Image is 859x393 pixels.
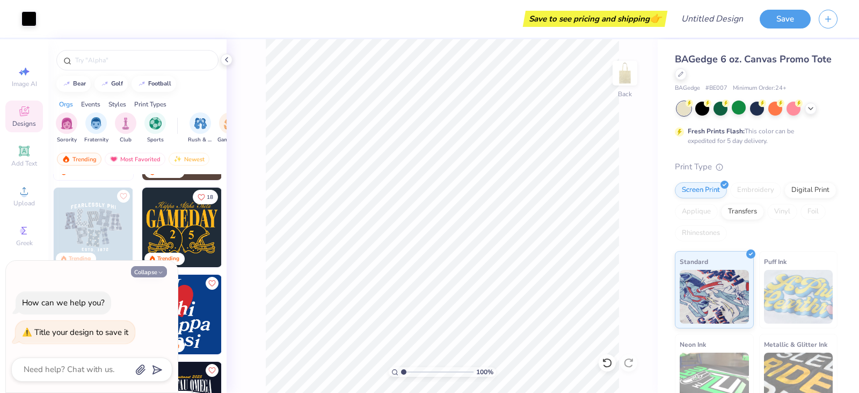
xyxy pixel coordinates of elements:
div: Back [618,89,632,99]
button: Like [117,190,130,203]
div: This color can be expedited for 5 day delivery. [688,126,820,146]
span: Club [120,136,132,144]
button: Collapse [131,266,167,277]
span: Metallic & Glitter Ink [764,339,827,350]
div: Trending [69,255,91,263]
button: filter button [188,112,213,144]
div: Foil [800,204,826,220]
button: Like [206,364,219,377]
span: Game Day [217,136,242,144]
span: Fraternity [84,136,108,144]
span: Sorority [57,136,77,144]
div: football [148,81,171,87]
button: golf [94,76,128,92]
img: Sorority Image [61,117,73,130]
div: Print Type [675,161,838,173]
div: Most Favorited [105,153,165,166]
div: filter for Game Day [217,112,242,144]
span: Standard [680,256,708,267]
div: filter for Sorority [56,112,77,144]
span: 100 % [476,367,493,377]
div: Applique [675,204,718,220]
img: 8dd0a095-001a-4357-9dc2-290f0919220d [221,275,301,354]
span: Add Text [11,159,37,168]
span: Rush & Bid [188,136,213,144]
span: BAGedge [675,84,700,93]
span: Neon Ink [680,339,706,350]
span: Puff Ink [764,256,787,267]
div: Trending [57,153,101,166]
img: trending.gif [62,155,70,163]
img: 5a4b4175-9e88-49c8-8a23-26d96782ddc6 [54,188,133,267]
div: Rhinestones [675,225,727,241]
div: Title your design to save it [34,327,128,338]
div: filter for Rush & Bid [188,112,213,144]
img: Standard [680,270,749,324]
span: Greek [16,239,33,247]
div: How can we help you? [22,297,105,308]
div: Embroidery [730,182,781,198]
input: Try "Alpha" [74,55,212,66]
div: Styles [108,99,126,109]
img: trend_line.gif [100,81,109,87]
div: Vinyl [767,204,797,220]
div: Screen Print [675,182,727,198]
button: football [132,76,176,92]
div: bear [73,81,86,87]
button: filter button [115,112,136,144]
div: Digital Print [784,182,836,198]
img: Sports Image [149,117,162,130]
span: 👉 [650,12,661,25]
button: Like [193,190,218,204]
span: 18 [207,195,213,200]
img: Rush & Bid Image [194,117,207,130]
span: # BE007 [705,84,727,93]
span: Minimum Order: 24 + [733,84,787,93]
div: Save to see pricing and shipping [526,11,665,27]
img: Newest.gif [173,155,182,163]
button: filter button [144,112,166,144]
div: filter for Club [115,112,136,144]
span: BAGedge 6 oz. Canvas Promo Tote [675,53,832,66]
span: Image AI [12,80,37,88]
img: b8819b5f-dd70-42f8-b218-32dd770f7b03 [142,188,222,267]
input: Untitled Design [673,8,752,30]
span: Upload [13,199,35,208]
img: Fraternity Image [90,117,102,130]
div: Trending [157,255,179,263]
div: golf [111,81,123,87]
div: filter for Sports [144,112,166,144]
img: f6158eb7-cc5b-49f7-a0db-65a8f5223f4c [142,275,222,354]
strong: Fresh Prints Flash: [688,127,745,135]
img: most_fav.gif [110,155,118,163]
span: Sports [147,136,164,144]
button: Like [206,277,219,290]
div: Newest [169,153,209,166]
img: 2b704b5a-84f6-4980-8295-53d958423ff9 [221,188,301,267]
button: Save [760,10,811,28]
span: Designs [12,119,36,128]
div: Orgs [59,99,73,109]
div: filter for Fraternity [84,112,108,144]
button: filter button [217,112,242,144]
div: Events [81,99,100,109]
img: Puff Ink [764,270,833,324]
img: trend_line.gif [62,81,71,87]
img: a3f22b06-4ee5-423c-930f-667ff9442f68 [133,188,212,267]
img: Back [614,62,636,84]
button: bear [56,76,91,92]
div: Print Types [134,99,166,109]
button: filter button [84,112,108,144]
img: Club Image [120,117,132,130]
img: trend_line.gif [137,81,146,87]
button: filter button [56,112,77,144]
img: Game Day Image [224,117,236,130]
div: Transfers [721,204,764,220]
